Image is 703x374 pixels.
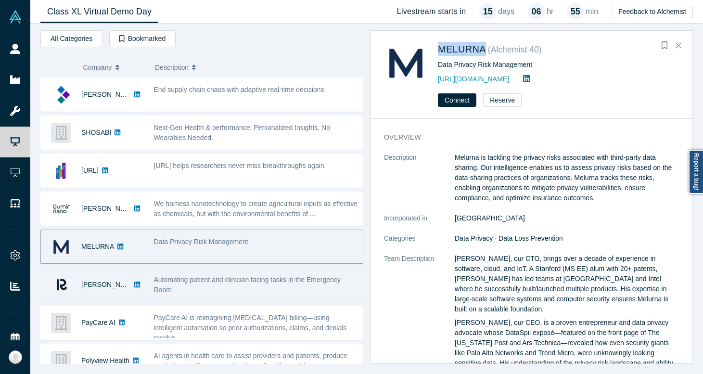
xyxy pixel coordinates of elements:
[154,276,341,294] span: Automating patient and clinician facing tasks in the Emergency Room
[438,60,679,70] div: Data Privacy Risk Management
[154,124,331,142] span: Next-Gen Health & performance: Personalized Insights, No Wearables Needed.
[51,123,71,143] img: SHOSABI's Logo
[9,10,22,24] img: Alchemist Vault Logo
[109,30,176,47] button: Bookmarked
[154,314,347,342] span: PayCare AI is reimagining [MEDICAL_DATA] billing—using intelligent automation so prior authorizat...
[154,352,347,370] span: AI agents in health care to assist providers and patients, produce marketing intelligence, and to...
[455,234,563,242] span: Data Privacy · Data Loss Prevention
[384,233,455,254] dt: Categories
[9,350,22,364] img: Rea Medina's Account
[586,6,598,17] p: min
[51,199,71,219] img: Qumir Nano's Logo
[40,30,102,47] button: All Categories
[483,93,522,107] button: Reserve
[81,205,137,212] a: [PERSON_NAME]
[155,57,189,77] span: Description
[689,150,703,194] a: Report a bug!
[455,254,679,314] p: [PERSON_NAME], our CTO, brings over a decade of experience in software, cloud, and IoT. A Stanfor...
[81,319,115,326] a: PayCare AI
[438,93,476,107] button: Connect
[154,162,326,169] span: [URL] helps researchers never miss breakthroughs again.
[81,129,111,136] a: SHOSABI
[658,39,671,52] button: Bookmark
[498,6,514,17] p: days
[51,85,71,105] img: Kimaru AI's Logo
[567,3,584,20] div: 55
[51,313,71,333] img: PayCare AI 's Logo
[528,3,545,20] div: 06
[81,90,137,98] a: [PERSON_NAME]
[40,0,158,23] a: Class XL Virtual Demo Day
[384,41,428,85] img: MELURNA's Logo
[384,213,455,233] dt: Incorporated in
[671,38,686,53] button: Close
[612,5,693,18] button: Feedback to Alchemist
[438,44,486,54] a: MELURNA
[51,237,71,257] img: MELURNA's Logo
[51,161,71,181] img: Tally.AI's Logo
[455,213,679,223] dd: [GEOGRAPHIC_DATA]
[81,243,114,250] a: MELURNA
[155,57,357,77] button: Description
[384,132,665,142] h3: overview
[397,7,466,16] h4: Livestream starts in
[81,167,99,174] a: [URL]
[51,351,71,371] img: Polyview Health's Logo
[438,75,509,83] a: [URL][DOMAIN_NAME]
[479,3,496,20] div: 15
[547,6,553,17] p: hr
[81,281,137,288] a: [PERSON_NAME]
[83,57,145,77] button: Company
[81,357,129,364] a: Polyview Health
[83,57,112,77] span: Company
[51,275,71,295] img: Renna's Logo
[154,86,324,93] span: End supply chain chaos with adaptive real-time decisions
[455,153,679,203] p: Melurna is tackling the privacy risks associated with third-party data sharing. Our intelligence ...
[384,153,455,213] dt: Description
[154,238,248,245] span: Data Privacy Risk Management
[154,200,358,218] span: We harness nanotechnology to create agricultural inputs as effective as chemicals, but with the e...
[488,45,542,54] small: ( Alchemist 40 )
